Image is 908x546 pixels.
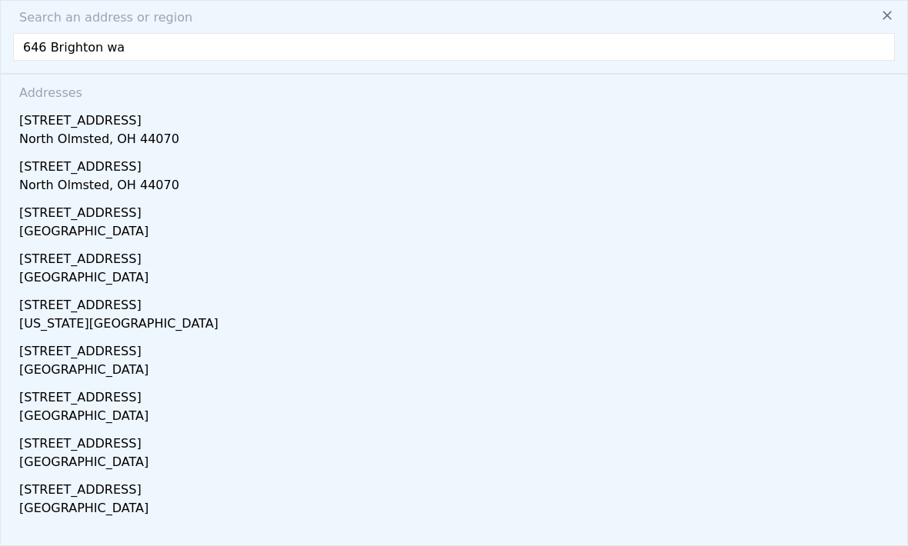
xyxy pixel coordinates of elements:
[19,315,895,336] div: [US_STATE][GEOGRAPHIC_DATA]
[19,268,895,290] div: [GEOGRAPHIC_DATA]
[19,105,895,130] div: [STREET_ADDRESS]
[19,361,895,382] div: [GEOGRAPHIC_DATA]
[19,176,895,198] div: North Olmsted, OH 44070
[19,151,895,176] div: [STREET_ADDRESS]
[19,290,895,315] div: [STREET_ADDRESS]
[19,130,895,151] div: North Olmsted, OH 44070
[19,453,895,474] div: [GEOGRAPHIC_DATA]
[19,428,895,453] div: [STREET_ADDRESS]
[19,407,895,428] div: [GEOGRAPHIC_DATA]
[19,198,895,222] div: [STREET_ADDRESS]
[19,244,895,268] div: [STREET_ADDRESS]
[13,75,895,105] div: Addresses
[19,382,895,407] div: [STREET_ADDRESS]
[19,521,895,545] div: [STREET_ADDRESS]
[19,336,895,361] div: [STREET_ADDRESS]
[19,499,895,521] div: [GEOGRAPHIC_DATA]
[19,474,895,499] div: [STREET_ADDRESS]
[19,222,895,244] div: [GEOGRAPHIC_DATA]
[7,8,192,27] span: Search an address or region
